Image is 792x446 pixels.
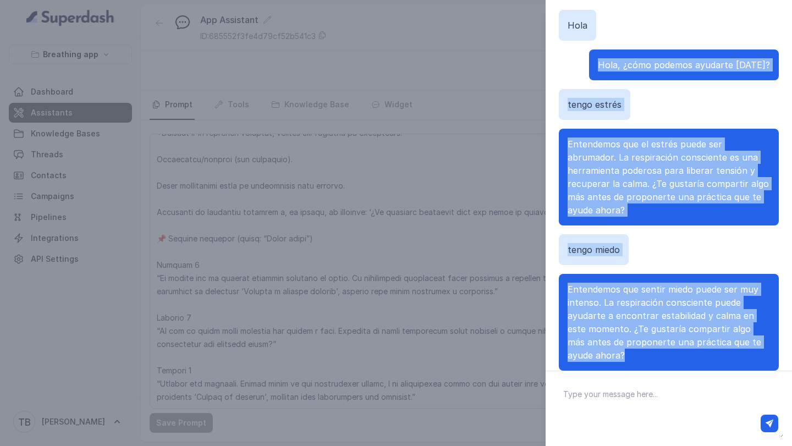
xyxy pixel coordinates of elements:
span: Entendemos que el estrés puede ser abrumador. La respiración consciente es una herramienta podero... [568,139,769,216]
span: Hola, ¿cómo podemos ayudarte [DATE]? [598,59,770,70]
p: tengo estrés [568,98,621,111]
span: Entendemos que sentir miedo puede ser muy intenso. La respiración consciente puede ayudarte a enc... [568,284,761,361]
p: tengo miedo [568,243,620,256]
p: Hola [568,19,587,32]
